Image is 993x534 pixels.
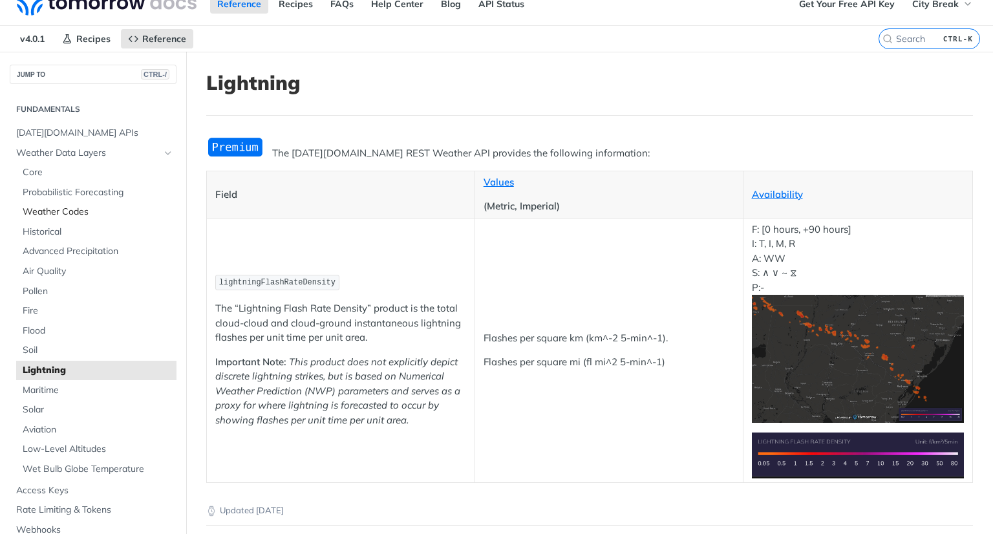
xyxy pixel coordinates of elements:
[752,448,965,460] span: Expand image
[16,504,173,517] span: Rate Limiting & Tokens
[484,176,514,188] a: Values
[23,443,173,456] span: Low-Level Altitudes
[215,356,460,426] em: This product does not explicitly depict discrete lightning strikes, but is based on Numerical Wea...
[16,341,176,360] a: Soil
[215,356,286,368] strong: Important Note:
[10,481,176,500] a: Access Keys
[23,463,173,476] span: Wet Bulb Globe Temperature
[752,352,965,364] span: Expand image
[23,304,173,317] span: Fire
[163,148,173,158] button: Hide subpages for Weather Data Layers
[16,321,176,341] a: Flood
[752,188,803,200] a: Availability
[215,187,466,202] p: Field
[16,202,176,222] a: Weather Codes
[16,460,176,479] a: Wet Bulb Globe Temperature
[16,420,176,440] a: Aviation
[16,262,176,281] a: Air Quality
[16,147,160,160] span: Weather Data Layers
[23,384,173,397] span: Maritime
[23,245,173,258] span: Advanced Precipitation
[23,226,173,239] span: Historical
[23,403,173,416] span: Solar
[23,206,173,219] span: Weather Codes
[16,183,176,202] a: Probabilistic Forecasting
[16,484,173,497] span: Access Keys
[16,301,176,321] a: Fire
[215,301,466,345] p: The “Lightning Flash Rate Density” product is the total cloud-cloud and cloud-ground instantaneou...
[206,71,973,94] h1: Lightning
[76,33,111,45] span: Recipes
[16,361,176,380] a: Lightning
[940,32,976,45] kbd: CTRL-K
[23,265,173,278] span: Air Quality
[23,186,173,199] span: Probabilistic Forecasting
[10,500,176,520] a: Rate Limiting & Tokens
[219,278,336,287] span: lightningFlashRateDensity
[16,127,173,140] span: [DATE][DOMAIN_NAME] APIs
[206,146,973,161] p: The [DATE][DOMAIN_NAME] REST Weather API provides the following information:
[16,282,176,301] a: Pollen
[13,29,52,48] span: v4.0.1
[141,69,169,80] span: CTRL-/
[752,222,965,423] p: F: [0 hours, +90 hours] I: T, I, M, R A: WW S: ∧ ∨ ~ ⧖ P:-
[752,433,965,478] img: Lightning Flash Rate Density Legend
[23,325,173,337] span: Flood
[10,103,176,115] h2: Fundamentals
[752,295,965,422] img: Lightning Flash Rate Density Heatmap
[16,400,176,420] a: Solar
[16,222,176,242] a: Historical
[23,166,173,179] span: Core
[23,423,173,436] span: Aviation
[16,163,176,182] a: Core
[484,355,734,370] p: Flashes per square mi (fl mi^2 5-min^-1)
[10,65,176,84] button: JUMP TOCTRL-/
[121,29,193,48] a: Reference
[10,144,176,163] a: Weather Data LayersHide subpages for Weather Data Layers
[882,34,893,44] svg: Search
[10,123,176,143] a: [DATE][DOMAIN_NAME] APIs
[484,199,734,214] p: (Metric, Imperial)
[16,440,176,459] a: Low-Level Altitudes
[23,285,173,298] span: Pollen
[484,331,734,346] p: Flashes per square km (km^-2 5-min^-1).
[206,504,973,517] p: Updated [DATE]
[142,33,186,45] span: Reference
[23,344,173,357] span: Soil
[55,29,118,48] a: Recipes
[23,364,173,377] span: Lightning
[16,242,176,261] a: Advanced Precipitation
[16,381,176,400] a: Maritime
